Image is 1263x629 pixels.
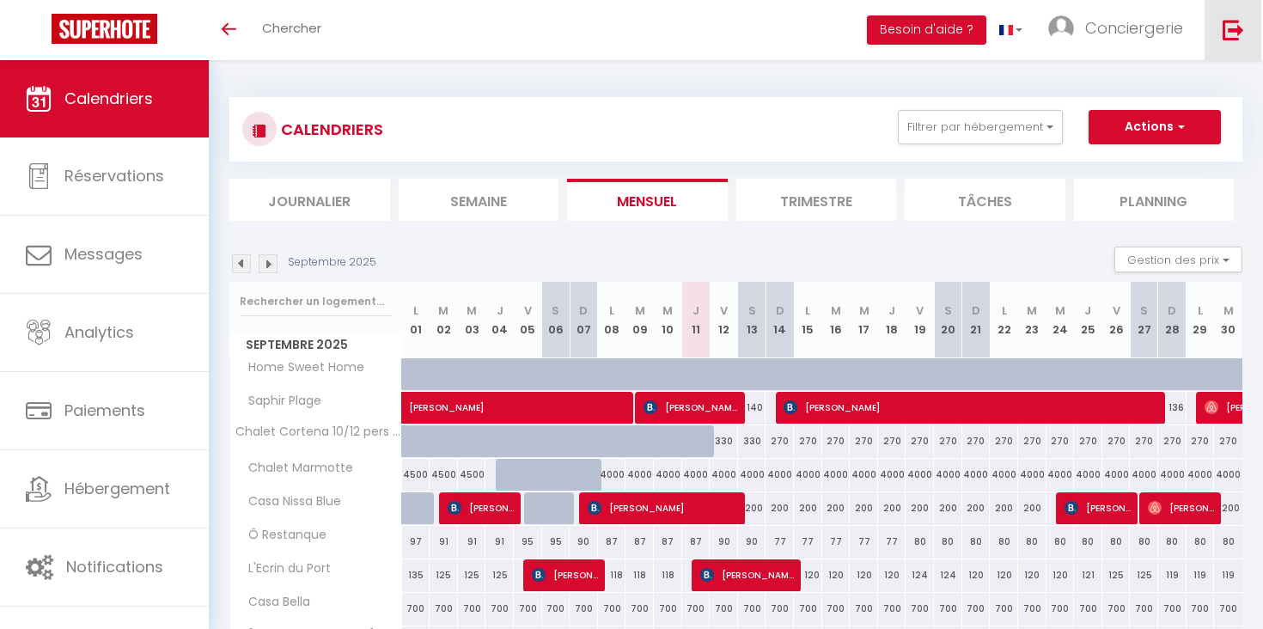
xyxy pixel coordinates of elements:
input: Rechercher un logement... [240,286,392,317]
div: 125 [485,559,514,591]
span: Ô Restanque [233,526,331,545]
div: 118 [654,559,682,591]
div: 87 [682,526,711,558]
div: 87 [598,526,626,558]
div: 700 [738,593,766,625]
span: [PERSON_NAME] [1148,492,1214,524]
div: 91 [430,526,458,558]
div: 700 [1187,593,1215,625]
li: Journalier [229,179,390,221]
th: 06 [542,282,570,358]
th: 18 [878,282,906,358]
div: 4000 [906,459,934,491]
span: Calendriers [64,88,153,109]
abbr: S [552,302,559,319]
span: Septembre 2025 [230,333,401,357]
abbr: D [972,302,980,319]
div: 136 [1158,392,1187,424]
h3: CALENDRIERS [277,110,383,149]
th: 01 [402,282,430,358]
div: 200 [738,492,766,524]
span: [PERSON_NAME] [700,559,795,591]
th: 05 [514,282,542,358]
th: 30 [1214,282,1242,358]
span: Paiements [64,400,145,421]
li: Semaine [399,179,559,221]
abbr: S [748,302,756,319]
div: 700 [625,593,654,625]
div: 700 [878,593,906,625]
abbr: L [609,302,614,319]
div: 125 [458,559,486,591]
abbr: M [1223,302,1234,319]
div: 80 [934,526,962,558]
div: 700 [402,593,430,625]
div: 4000 [1187,459,1215,491]
div: 4500 [430,459,458,491]
span: Casa Bella [233,593,314,612]
abbr: M [438,302,448,319]
span: Notifications [66,556,163,577]
div: 700 [654,593,682,625]
div: 270 [990,425,1018,457]
div: 700 [822,593,851,625]
abbr: L [413,302,418,319]
div: 270 [794,425,822,457]
abbr: M [1055,302,1065,319]
th: 14 [766,282,794,358]
div: 80 [1187,526,1215,558]
span: Hébergement [64,478,170,499]
abbr: D [579,302,588,319]
div: 125 [1130,559,1158,591]
div: 270 [1158,425,1187,457]
abbr: V [524,302,532,319]
div: 700 [1130,593,1158,625]
div: 4000 [766,459,794,491]
div: 700 [934,593,962,625]
div: 120 [794,559,822,591]
div: 270 [1018,425,1046,457]
li: Tâches [905,179,1065,221]
abbr: L [1198,302,1203,319]
div: 700 [682,593,711,625]
div: 120 [962,559,991,591]
button: Filtrer par hébergement [898,110,1063,144]
div: 700 [458,593,486,625]
div: 700 [906,593,934,625]
div: 270 [1187,425,1215,457]
button: Gestion des prix [1114,247,1242,272]
div: 4000 [598,459,626,491]
div: 125 [1102,559,1131,591]
div: 120 [1018,559,1046,591]
span: Chalet Marmotte [233,459,357,478]
abbr: S [1140,302,1148,319]
span: Home Sweet Home [233,358,369,377]
img: Super Booking [52,14,157,44]
th: 28 [1158,282,1187,358]
span: [PERSON_NAME] [784,391,1162,424]
span: [PERSON_NAME] [644,391,738,424]
span: Casa Nissa Blue [233,492,345,511]
div: 4000 [822,459,851,491]
div: 330 [710,425,738,457]
div: 200 [962,492,991,524]
div: 700 [514,593,542,625]
div: 200 [850,492,878,524]
span: [PERSON_NAME] [1065,492,1131,524]
div: 4000 [990,459,1018,491]
li: Mensuel [567,179,728,221]
div: 97 [402,526,430,558]
div: 90 [570,526,598,558]
th: 24 [1046,282,1075,358]
div: 80 [1074,526,1102,558]
th: 23 [1018,282,1046,358]
th: 12 [710,282,738,358]
div: 91 [485,526,514,558]
div: 200 [1214,492,1242,524]
div: 77 [822,526,851,558]
div: 700 [1018,593,1046,625]
div: 80 [1018,526,1046,558]
div: 4500 [402,459,430,491]
button: Ouvrir le widget de chat LiveChat [14,7,65,58]
div: 120 [1046,559,1075,591]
